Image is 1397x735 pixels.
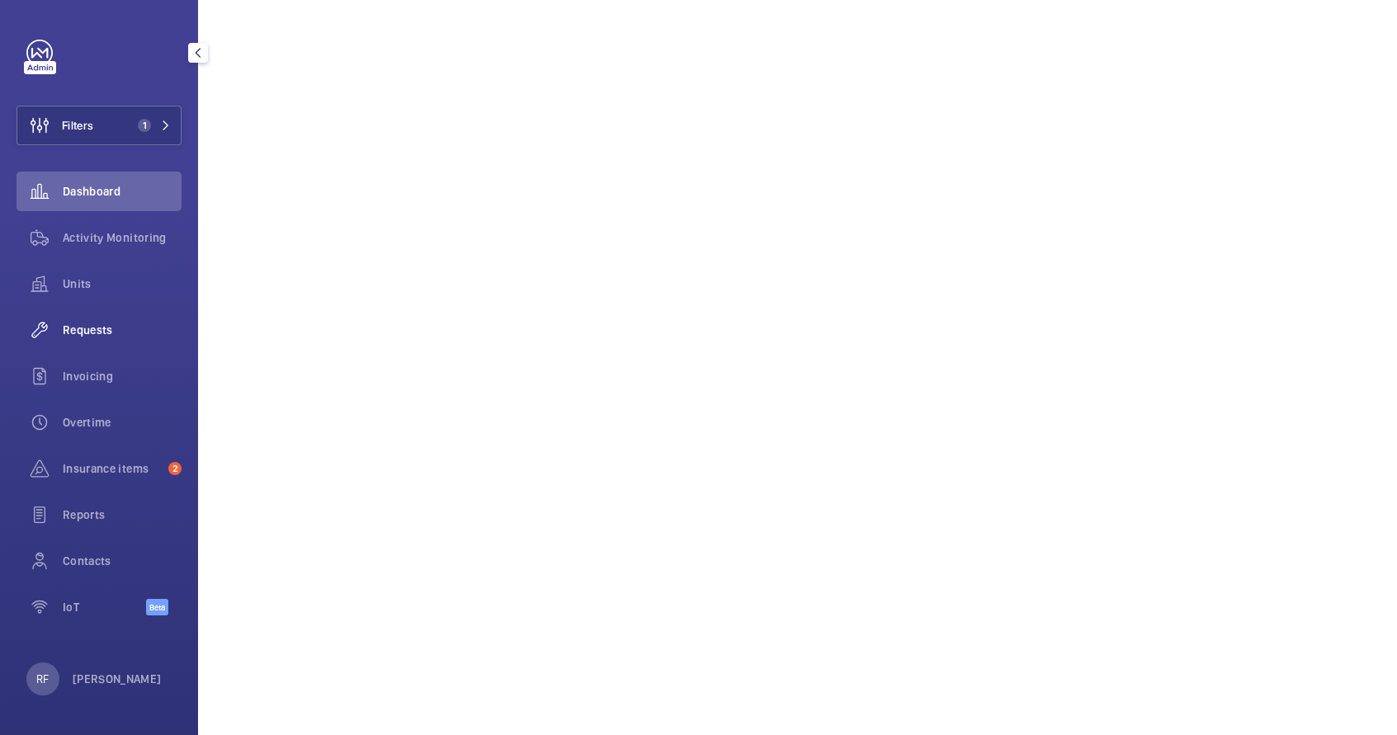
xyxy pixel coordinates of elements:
p: RF [36,671,49,687]
span: Dashboard [63,183,182,200]
span: Insurance items [63,460,162,477]
span: 1 [138,119,151,132]
p: [PERSON_NAME] [73,671,162,687]
span: Contacts [63,553,182,569]
span: Beta [146,599,168,615]
span: Activity Monitoring [63,229,182,246]
span: Requests [63,322,182,338]
span: Invoicing [63,368,182,384]
span: 2 [168,462,182,475]
span: Overtime [63,414,182,431]
button: Filters1 [17,106,182,145]
span: Reports [63,506,182,523]
span: Units [63,276,182,292]
span: IoT [63,599,146,615]
span: Filters [62,117,93,134]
